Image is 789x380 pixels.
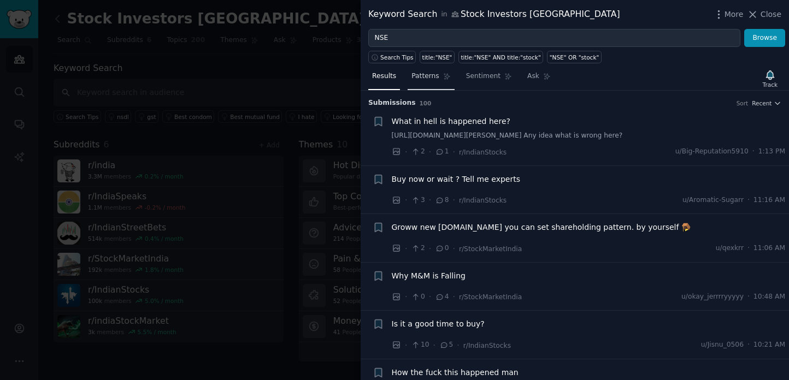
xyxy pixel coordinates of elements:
[752,99,781,107] button: Recent
[392,222,691,233] a: Groww new [DOMAIN_NAME] you can set shareholding pattern. by yourself 🪤
[433,340,435,351] span: ·
[459,245,522,253] span: r/StockMarketIndia
[422,54,452,61] div: title:"NSE"
[453,194,455,206] span: ·
[716,244,744,253] span: u/qexkrr
[405,340,407,351] span: ·
[439,340,453,350] span: 5
[753,195,785,205] span: 11:16 AM
[462,68,516,90] a: Sentiment
[435,147,449,157] span: 1
[435,244,449,253] span: 0
[752,147,755,157] span: ·
[392,367,519,378] a: How the fuck this happened man
[550,54,599,61] div: "NSE" OR "stock"
[737,99,749,107] div: Sort
[682,195,744,205] span: u/Aromatic-Sugarr
[429,291,431,302] span: ·
[411,340,429,350] span: 10
[453,243,455,254] span: ·
[392,318,485,330] a: Is it a good time to buy?
[405,194,407,206] span: ·
[411,292,425,302] span: 0
[466,72,501,81] span: Sentiment
[408,68,454,90] a: Patterns
[368,29,740,48] input: Try a keyword related to your business
[753,340,785,350] span: 10:21 AM
[429,243,431,254] span: ·
[752,99,772,107] span: Recent
[758,147,785,157] span: 1:13 PM
[405,291,407,302] span: ·
[392,270,466,282] a: Why M&M is Falling
[463,342,511,349] span: r/IndianStocks
[405,146,407,158] span: ·
[459,149,507,156] span: r/IndianStocks
[763,81,778,88] div: Track
[411,244,425,253] span: 2
[411,147,425,157] span: 2
[392,116,510,127] a: What in hell is happened here?
[523,68,555,90] a: Ask
[368,68,400,90] a: Results
[527,72,539,81] span: Ask
[681,292,744,302] span: u/okay_jerrrryyyyy
[411,195,425,205] span: 3
[453,291,455,302] span: ·
[759,67,781,90] button: Track
[405,243,407,254] span: ·
[368,98,416,108] span: Submission s
[420,100,432,106] span: 100
[435,195,449,205] span: 8
[713,9,744,20] button: More
[675,147,749,157] span: u/Big-Reputation5910
[392,131,786,141] a: [URL][DOMAIN_NAME][PERSON_NAME] Any idea what is wrong here?
[459,197,507,204] span: r/IndianStocks
[380,54,414,61] span: Search Tips
[457,340,459,351] span: ·
[429,194,431,206] span: ·
[747,340,750,350] span: ·
[461,54,540,61] div: title:"NSE" AND title:"stock"
[753,244,785,253] span: 11:06 AM
[458,51,543,63] a: title:"NSE" AND title:"stock"
[753,292,785,302] span: 10:48 AM
[372,72,396,81] span: Results
[701,340,744,350] span: u/Jisnu_0506
[368,51,416,63] button: Search Tips
[747,9,781,20] button: Close
[761,9,781,20] span: Close
[411,72,439,81] span: Patterns
[392,174,520,185] a: Buy now or wait ? Tell me experts
[747,195,750,205] span: ·
[547,51,602,63] a: "NSE" OR "stock"
[368,8,620,21] div: Keyword Search Stock Investors [GEOGRAPHIC_DATA]
[441,10,447,20] span: in
[420,51,455,63] a: title:"NSE"
[725,9,744,20] span: More
[744,29,785,48] button: Browse
[435,292,449,302] span: 4
[747,292,750,302] span: ·
[429,146,431,158] span: ·
[459,293,522,301] span: r/StockMarketIndia
[453,146,455,158] span: ·
[747,244,750,253] span: ·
